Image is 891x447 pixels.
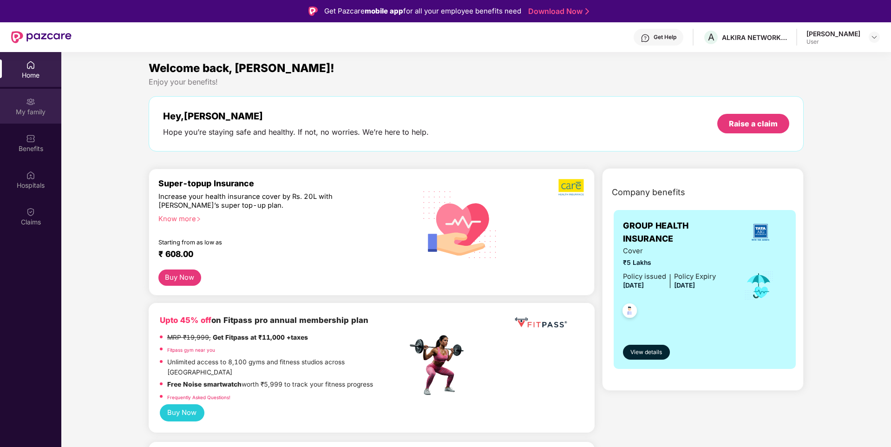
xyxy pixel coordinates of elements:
[167,394,230,400] a: Frequently Asked Questions!
[407,333,472,398] img: fpp.png
[744,270,774,301] img: icon
[623,219,734,246] span: GROUP HEALTH INSURANCE
[623,345,670,360] button: View details
[558,178,585,196] img: b5dec4f62d2307b9de63beb79f102df3.png
[806,29,860,38] div: [PERSON_NAME]
[324,6,521,17] div: Get Pazcare for all your employee benefits need
[26,97,35,106] img: svg+xml;base64,PHN2ZyB3aWR0aD0iMjAiIGhlaWdodD0iMjAiIHZpZXdCb3g9IjAgMCAyMCAyMCIgZmlsbD0ibm9uZSIgeG...
[708,32,714,43] span: A
[158,239,368,245] div: Starting from as low as
[416,179,504,269] img: svg+xml;base64,PHN2ZyB4bWxucz0iaHR0cDovL3d3dy53My5vcmcvMjAwMC9zdmciIHhtbG5zOnhsaW5rPSJodHRwOi8vd3...
[26,134,35,143] img: svg+xml;base64,PHN2ZyBpZD0iQmVuZWZpdHMiIHhtbG5zPSJodHRwOi8vd3d3LnczLm9yZy8yMDAwL3N2ZyIgd2lkdGg9Ij...
[513,314,569,331] img: fppp.png
[674,282,695,289] span: [DATE]
[167,381,242,388] strong: Free Noise smartwatch
[158,249,398,260] div: ₹ 608.00
[167,347,215,353] a: Fitpass gym near you
[722,33,787,42] div: ALKIRA NETWORKS INDIA PRIVATE LIMITED
[623,282,644,289] span: [DATE]
[11,31,72,43] img: New Pazcare Logo
[641,33,650,43] img: svg+xml;base64,PHN2ZyBpZD0iSGVscC0zMngzMiIgeG1sbnM9Imh0dHA6Ly93d3cudzMub3JnLzIwMDAvc3ZnIiB3aWR0aD...
[748,220,773,245] img: insurerLogo
[158,215,402,221] div: Know more
[623,246,716,256] span: Cover
[167,334,211,341] del: MRP ₹19,999,
[163,111,429,122] div: Hey, [PERSON_NAME]
[160,316,211,325] b: Upto 45% off
[654,33,676,41] div: Get Help
[149,77,804,87] div: Enjoy your benefits!
[612,186,685,199] span: Company benefits
[163,127,429,137] div: Hope you’re staying safe and healthy. If not, no worries. We’re here to help.
[196,217,201,222] span: right
[167,357,407,377] p: Unlimited access to 8,100 gyms and fitness studios across [GEOGRAPHIC_DATA]
[160,316,368,325] b: on Fitpass pro annual membership plan
[26,171,35,180] img: svg+xml;base64,PHN2ZyBpZD0iSG9zcGl0YWxzIiB4bWxucz0iaHR0cDovL3d3dy53My5vcmcvMjAwMC9zdmciIHdpZHRoPS...
[630,348,662,357] span: View details
[160,404,204,421] button: Buy Now
[528,7,586,16] a: Download Now
[365,7,403,15] strong: mobile app
[623,271,666,282] div: Policy issued
[26,60,35,70] img: svg+xml;base64,PHN2ZyBpZD0iSG9tZSIgeG1sbnM9Imh0dHA6Ly93d3cudzMub3JnLzIwMDAvc3ZnIiB3aWR0aD0iMjAiIG...
[158,192,367,210] div: Increase your health insurance cover by Rs. 20L with [PERSON_NAME]’s super top-up plan.
[158,270,201,286] button: Buy Now
[871,33,878,41] img: svg+xml;base64,PHN2ZyBpZD0iRHJvcGRvd24tMzJ4MzIiIHhtbG5zPSJodHRwOi8vd3d3LnczLm9yZy8yMDAwL3N2ZyIgd2...
[585,7,589,16] img: Stroke
[308,7,318,16] img: Logo
[729,118,778,129] div: Raise a claim
[26,207,35,217] img: svg+xml;base64,PHN2ZyBpZD0iQ2xhaW0iIHhtbG5zPSJodHRwOi8vd3d3LnczLm9yZy8yMDAwL3N2ZyIgd2lkdGg9IjIwIi...
[158,178,407,188] div: Super-topup Insurance
[149,61,334,75] span: Welcome back, [PERSON_NAME]!
[167,380,373,390] p: worth ₹5,999 to track your fitness progress
[213,334,308,341] strong: Get Fitpass at ₹11,000 +taxes
[806,38,860,46] div: User
[623,258,716,268] span: ₹5 Lakhs
[618,301,641,323] img: svg+xml;base64,PHN2ZyB4bWxucz0iaHR0cDovL3d3dy53My5vcmcvMjAwMC9zdmciIHdpZHRoPSI0OC45NDMiIGhlaWdodD...
[674,271,716,282] div: Policy Expiry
